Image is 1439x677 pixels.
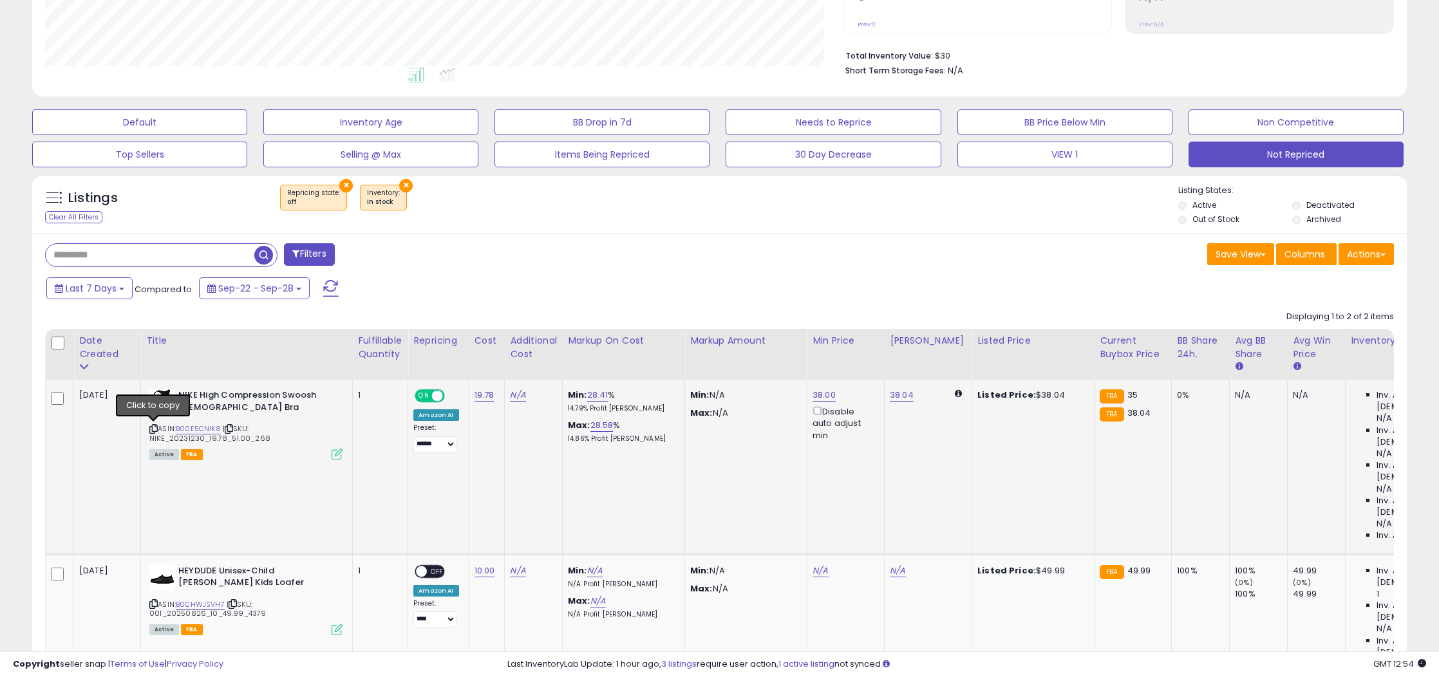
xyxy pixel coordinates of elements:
[149,389,343,458] div: ASIN:
[68,189,118,207] h5: Listings
[726,142,941,167] button: 30 Day Decrease
[399,179,413,192] button: ×
[199,277,310,299] button: Sep-22 - Sep-28
[1377,518,1392,530] span: N/A
[287,198,340,207] div: off
[1235,565,1287,577] div: 100%
[568,389,587,401] b: Min:
[726,109,941,135] button: Needs to Reprice
[690,389,797,401] p: N/A
[79,389,131,401] div: [DATE]
[32,142,247,167] button: Top Sellers
[1178,185,1407,197] p: Listing States:
[568,595,590,607] b: Max:
[66,282,117,295] span: Last 7 Days
[845,65,946,76] b: Short Term Storage Fees:
[1377,623,1392,635] span: N/A
[1127,389,1138,401] span: 35
[1293,565,1345,577] div: 49.99
[1235,334,1282,361] div: Avg BB Share
[32,109,247,135] button: Default
[475,334,500,348] div: Cost
[778,658,834,670] a: 1 active listing
[1373,658,1426,670] span: 2025-10-6 12:54 GMT
[977,389,1036,401] b: Listed Price:
[494,109,710,135] button: BB Drop in 7d
[1100,565,1124,579] small: FBA
[890,564,905,577] a: N/A
[1377,588,1379,600] span: 1
[587,564,603,577] a: N/A
[1235,588,1287,600] div: 100%
[957,109,1172,135] button: BB Price Below Min
[413,585,458,597] div: Amazon AI
[977,565,1084,577] div: $49.99
[568,419,590,431] b: Max:
[1127,407,1151,419] span: 38.04
[690,564,710,577] strong: Min:
[690,582,713,595] strong: Max:
[443,391,464,402] span: OFF
[1177,389,1219,401] div: 0%
[1377,413,1392,424] span: N/A
[263,109,478,135] button: Inventory Age
[948,64,963,77] span: N/A
[813,564,828,577] a: N/A
[587,389,608,402] a: 28.41
[176,423,221,434] a: B00E5CNIK8
[1100,389,1124,403] small: FBA
[367,188,400,207] span: Inventory :
[13,658,223,671] div: seller snap | |
[1207,243,1274,265] button: Save View
[46,277,133,299] button: Last 7 Days
[568,334,679,348] div: Markup on Cost
[568,580,675,589] p: N/A Profit [PERSON_NAME]
[813,334,879,348] div: Min Price
[178,389,335,416] b: NIKE High Compression Swoosh [DEMOGRAPHIC_DATA] Bra
[1306,199,1355,210] label: Deactivated
[367,198,400,207] div: in stock
[79,334,135,361] div: Date Created
[1139,21,1164,28] small: Prev: N/A
[1276,243,1337,265] button: Columns
[416,391,432,402] span: ON
[413,599,458,628] div: Preset:
[590,595,606,607] a: N/A
[339,179,353,192] button: ×
[358,389,398,401] div: 1
[977,334,1089,348] div: Listed Price
[690,407,713,419] strong: Max:
[1286,311,1394,323] div: Displaying 1 to 2 of 2 items
[813,404,874,441] div: Disable auto adjust min
[149,565,343,634] div: ASIN:
[690,565,797,577] p: N/A
[1377,448,1392,459] span: N/A
[661,658,697,670] a: 3 listings
[568,404,675,413] p: 14.79% Profit [PERSON_NAME]
[590,419,614,432] a: 28.58
[510,389,525,402] a: N/A
[287,188,340,207] span: Repricing state :
[149,565,175,591] img: 31vOTmmoQ4L._SL40_.jpg
[977,564,1036,577] b: Listed Price:
[475,389,494,402] a: 19.78
[146,334,347,348] div: Title
[510,334,557,361] div: Additional Cost
[178,565,335,592] b: HEYDUDE Unisex-Child [PERSON_NAME] Kids Loafer
[1235,361,1243,373] small: Avg BB Share.
[977,389,1084,401] div: $38.04
[284,243,334,266] button: Filters
[845,47,1384,62] li: $30
[568,610,675,619] p: N/A Profit [PERSON_NAME]
[568,420,675,443] div: %
[507,658,1426,671] div: Last InventoryLab Update: 1 hour ago, require user action, not synced.
[176,599,225,610] a: B0CHWJSVH7
[1189,142,1404,167] button: Not Repriced
[890,334,966,348] div: [PERSON_NAME]
[1293,389,1335,401] div: N/A
[1293,361,1301,373] small: Avg Win Price.
[1100,334,1166,361] div: Current Buybox Price
[690,583,797,595] p: N/A
[1293,334,1340,361] div: Avg Win Price
[1306,214,1341,225] label: Archived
